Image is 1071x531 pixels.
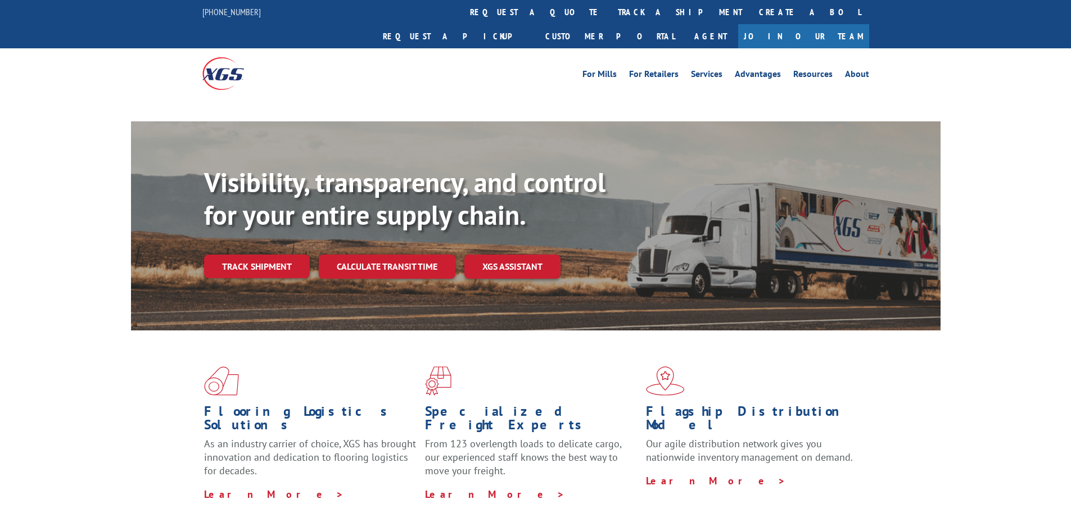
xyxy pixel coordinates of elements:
a: Learn More > [204,488,344,501]
span: Our agile distribution network gives you nationwide inventory management on demand. [646,437,853,464]
a: For Retailers [629,70,679,82]
a: Services [691,70,722,82]
a: [PHONE_NUMBER] [202,6,261,17]
img: xgs-icon-total-supply-chain-intelligence-red [204,366,239,396]
a: Customer Portal [537,24,683,48]
a: For Mills [582,70,617,82]
a: Advantages [735,70,781,82]
h1: Specialized Freight Experts [425,405,638,437]
b: Visibility, transparency, and control for your entire supply chain. [204,165,605,232]
a: Track shipment [204,255,310,278]
p: From 123 overlength loads to delicate cargo, our experienced staff knows the best way to move you... [425,437,638,487]
span: As an industry carrier of choice, XGS has brought innovation and dedication to flooring logistics... [204,437,416,477]
a: XGS ASSISTANT [464,255,561,279]
a: Calculate transit time [319,255,455,279]
a: About [845,70,869,82]
h1: Flooring Logistics Solutions [204,405,417,437]
a: Join Our Team [738,24,869,48]
img: xgs-icon-focused-on-flooring-red [425,366,451,396]
a: Agent [683,24,738,48]
img: xgs-icon-flagship-distribution-model-red [646,366,685,396]
h1: Flagship Distribution Model [646,405,858,437]
a: Learn More > [646,474,786,487]
a: Request a pickup [374,24,537,48]
a: Resources [793,70,833,82]
a: Learn More > [425,488,565,501]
